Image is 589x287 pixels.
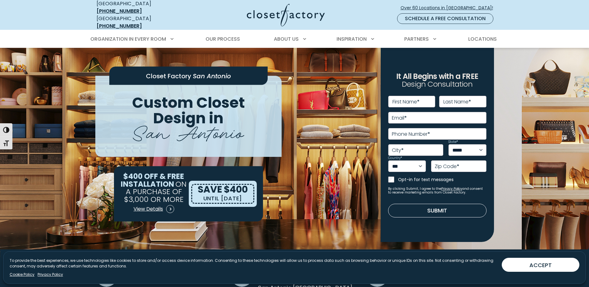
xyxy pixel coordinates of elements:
div: [GEOGRAPHIC_DATA] [97,15,187,30]
a: [PHONE_NUMBER] [97,7,142,15]
nav: Primary Menu [86,30,503,48]
a: [PHONE_NUMBER] [97,22,142,30]
label: Opt-in for text messages [398,176,487,183]
label: Last Name [443,99,471,104]
span: Closet Factory [146,71,191,80]
span: About Us [274,35,299,43]
span: San Antonio [193,71,231,80]
label: Phone Number [392,132,430,137]
label: State [448,140,458,143]
a: Over 60 Locations in [GEOGRAPHIC_DATA]! [400,2,498,13]
p: UNTIL [DATE] [203,194,242,203]
a: View Details [133,203,174,215]
span: View Details [134,205,163,213]
small: By clicking Submit, I agree to the and consent to receive marketing emails from Closet Factory. [388,187,487,194]
a: Schedule a Free Consultation [397,13,493,24]
span: Custom Closet [132,92,245,113]
span: San Antonio [132,117,245,145]
span: $400 OFF & FREE INSTALLATION [121,171,184,189]
label: Zip Code [435,164,459,169]
p: To provide the best experiences, we use technologies like cookies to store and/or access device i... [10,258,497,269]
span: Inspiration [337,35,367,43]
span: Locations [468,35,497,43]
span: Partners [404,35,429,43]
span: Over 60 Locations in [GEOGRAPHIC_DATA]! [401,5,498,11]
a: Cookie Policy [10,272,34,277]
label: First Name [392,99,419,104]
span: Design Consultation [402,79,473,89]
span: ON A PURCHASE OF $3,000 OR MORE [124,179,187,204]
label: Country [388,157,402,160]
span: It All Begins with a FREE [396,71,478,81]
a: Privacy Policy [441,186,462,191]
button: Submit [388,204,487,217]
label: City [392,148,404,153]
a: Privacy Policy [38,272,63,277]
span: Organization in Every Room [90,35,166,43]
label: Email [392,116,407,121]
span: Our Process [206,35,240,43]
img: Closet Factory Logo [247,4,325,26]
button: ACCEPT [502,258,579,272]
span: Design in [153,108,224,129]
span: SAVE $400 [198,183,248,196]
